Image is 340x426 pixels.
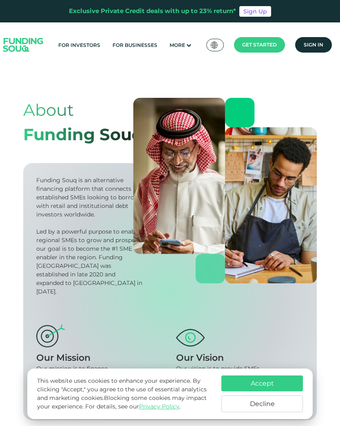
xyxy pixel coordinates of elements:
[36,351,164,364] div: Our Mission
[37,394,207,410] span: Blocking some cookies may impact your experience.
[295,37,332,53] a: Sign in
[221,395,303,412] button: Decline
[139,403,179,410] a: Privacy Policy
[133,98,317,283] img: about-us-banner
[36,176,143,219] div: Funding Souq is an alternative financing platform that connects established SMEs looking to borro...
[56,38,102,52] a: For Investors
[69,7,236,16] div: Exclusive Private Credit deals with up to 23% return*
[239,6,271,17] a: Sign Up
[242,42,277,48] span: Get started
[36,364,126,390] div: Our mission is to finance SMEs, create jobs, and drive the economy forward.
[36,324,65,347] img: mission
[176,351,304,364] div: Our Vision
[170,42,185,48] span: More
[211,42,218,49] img: SA Flag
[36,227,143,296] div: Led by a powerful purpose to enable regional SMEs to grow and prosper, our goal is to become the ...
[110,38,159,52] a: For Businesses
[176,329,205,346] img: vision
[23,98,143,122] div: About
[37,377,213,411] p: This website uses cookies to enhance your experience. By clicking "Accept," you agree to the use ...
[23,122,143,147] div: Funding Souq
[221,375,303,391] button: Accept
[85,403,181,410] span: For details, see our .
[176,364,265,407] div: Our vision is to provide SMEs with reliable funding solutions by leveraging the power of technolo...
[304,42,323,48] span: Sign in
